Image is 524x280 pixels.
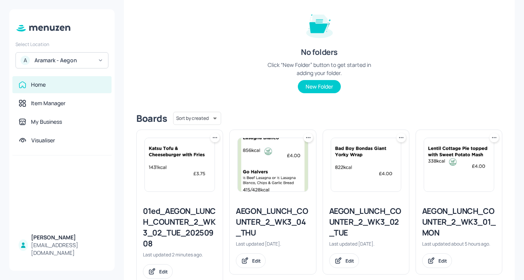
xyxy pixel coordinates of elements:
div: Sort by created [173,111,221,126]
div: AEGON_LUNCH_COUNTER_2_WK3_01_MON [422,206,496,238]
div: Item Manager [31,99,65,107]
img: 2025-08-10-17548370129275aternhbw7k.jpeg [238,138,308,191]
div: Select Location [15,41,108,48]
div: Visualiser [31,137,55,144]
div: Last updated about 5 hours ago. [422,241,496,247]
div: [EMAIL_ADDRESS][DOMAIN_NAME] [31,241,105,257]
div: [PERSON_NAME] [31,234,105,241]
div: 01ed_AEGON_LUNCH_COUNTER_2_WK3_02_TUE_20250908 [143,206,216,249]
div: Last updated [DATE]. [329,241,403,247]
div: Aramark - Aegon [34,56,93,64]
div: A [21,56,30,65]
div: No folders [301,47,338,58]
div: Click “New Folder” button to get started in adding your folder. [261,61,378,77]
div: Boards [136,112,167,125]
div: Last updated [DATE]. [236,241,309,247]
img: 2025-09-08-1757348083663scl1d0u8uf.jpeg [145,138,215,191]
div: My Business [31,118,62,126]
div: Last updated 2 minutes ago. [143,251,216,258]
img: 2025-08-12-1754998931712nwgn7wdzuyo.jpeg [331,138,401,191]
div: Home [31,81,46,89]
div: Edit [438,258,447,264]
div: Edit [159,268,168,275]
div: AEGON_LUNCH_COUNTER_2_WK3_04_THU [236,206,309,238]
div: Edit [345,258,354,264]
img: 2025-09-08-1757329339058ljhf2f11t5.jpeg [424,138,494,191]
div: AEGON_LUNCH_COUNTER_2_WK3_02_TUE [329,206,403,238]
button: New Folder [298,80,341,93]
div: Edit [252,258,261,264]
img: folder-empty [300,5,339,44]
